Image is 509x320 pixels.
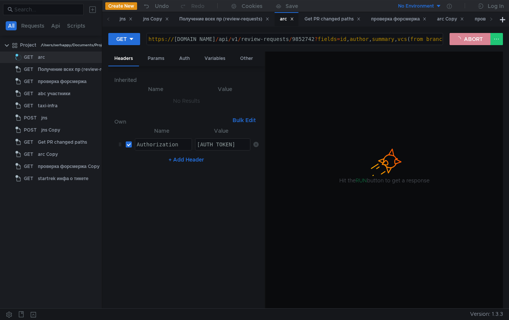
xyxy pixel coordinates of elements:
[242,2,262,11] div: Cookies
[304,15,361,23] div: Get PR changed paths
[105,2,137,10] button: Create New
[114,117,230,126] h6: Own
[38,161,100,172] div: проверка форсмержа Copy
[24,136,33,148] span: GET
[24,76,33,87] span: GET
[38,136,87,148] div: Get PR changed paths
[41,124,60,136] div: jns Copy
[174,0,210,12] button: Redo
[116,35,127,43] div: GET
[24,52,33,63] span: GET
[24,100,33,111] span: GET
[142,52,170,66] div: Params
[192,126,250,135] th: Value
[41,112,47,124] div: jns
[173,52,196,66] div: Auth
[6,21,17,30] button: All
[437,15,464,23] div: arc Copy
[234,52,259,66] div: Other
[24,149,33,160] span: GET
[108,33,140,45] button: GET
[371,15,427,23] div: проверка форсмержа
[120,85,191,94] th: Name
[470,309,503,320] span: Version: 1.3.3
[120,15,133,23] div: jns
[24,88,33,99] span: GET
[38,88,70,99] div: abc участники
[19,21,47,30] button: Requests
[155,2,169,11] div: Undo
[24,64,33,75] span: GET
[24,173,33,184] span: GET
[143,15,169,23] div: jns Copy
[24,124,37,136] span: POST
[65,21,87,30] button: Scripts
[24,112,37,124] span: POST
[38,100,58,111] div: taxi-infra
[38,76,87,87] div: проверка форсмержа
[38,52,45,63] div: arc
[24,161,33,172] span: GET
[49,21,62,30] button: Api
[41,39,107,51] div: /Users/serhappy/Documents/Project
[398,3,434,10] div: No Environment
[180,15,269,23] div: Получение всех пр (review-requests)
[198,52,231,66] div: Variables
[14,5,79,14] input: Search...
[38,149,58,160] div: arc Copy
[450,33,490,45] button: ABORT
[191,2,205,11] div: Redo
[132,126,192,135] th: Name
[280,15,294,23] div: arc
[38,173,88,184] div: startrek инфа о тикете
[230,116,259,125] button: Bulk Edit
[191,85,259,94] th: Value
[16,55,22,61] span: Loading...
[38,64,121,75] div: Получение всех пр (review-requests)
[114,75,259,85] h6: Inherited
[137,0,174,12] button: Undo
[488,2,504,11] div: Log In
[286,3,298,9] div: Save
[20,39,36,51] div: Project
[173,97,200,104] nz-embed-empty: No Results
[108,52,139,66] div: Headers
[166,155,207,164] button: + Add Header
